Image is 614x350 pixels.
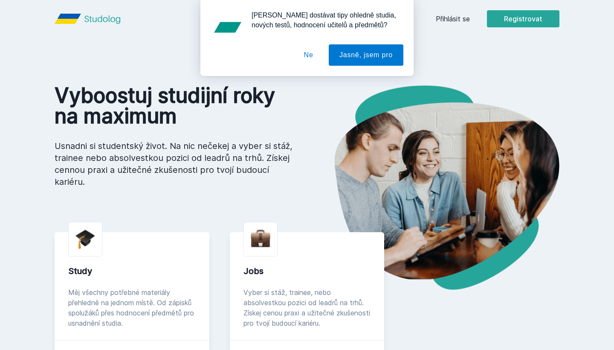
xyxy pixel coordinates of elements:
div: Jobs [243,265,371,277]
img: graduation-cap.png [75,229,95,249]
img: notification icon [211,10,245,44]
button: Jasně, jsem pro [329,44,403,66]
img: briefcase.png [251,227,270,249]
img: hero.png [307,85,559,290]
p: Usnadni si studentský život. Na nic nečekej a vyber si stáž, trainee nebo absolvestkou pozici od ... [55,140,293,188]
div: Vyber si stáž, trainee, nebo absolvestkou pozici od leadrů na trhů. Získej cenou praxi a užitečné... [243,287,371,328]
div: Měj všechny potřebné materiály přehledně na jednom místě. Od zápisků spolužáků přes hodnocení pře... [68,287,196,328]
div: [PERSON_NAME] dostávat tipy ohledně studia, nových testů, hodnocení učitelů a předmětů? [245,10,403,30]
button: Ne [293,44,324,66]
div: Study [68,265,196,277]
h1: Vyboostuj studijní roky na maximum [55,85,293,126]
